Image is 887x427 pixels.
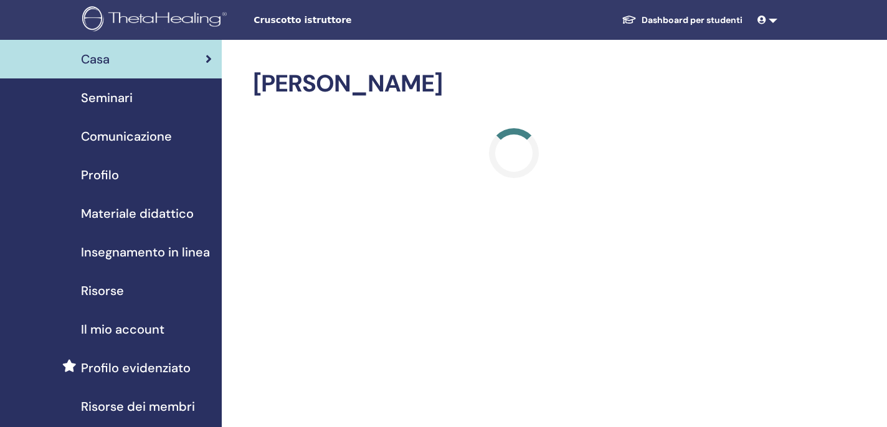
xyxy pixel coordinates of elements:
a: Dashboard per studenti [612,9,752,32]
span: Insegnamento in linea [81,243,210,261]
span: Risorse [81,281,124,300]
span: Profilo [81,166,119,184]
img: graduation-cap-white.svg [622,14,637,25]
span: Cruscotto istruttore [254,14,440,27]
span: Casa [81,50,110,68]
span: Seminari [81,88,133,107]
h2: [PERSON_NAME] [253,70,775,98]
span: Il mio account [81,320,164,339]
span: Materiale didattico [81,204,194,223]
span: Profilo evidenziato [81,359,191,377]
img: logo.png [82,6,231,34]
span: Comunicazione [81,127,172,146]
span: Risorse dei membri [81,397,195,416]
